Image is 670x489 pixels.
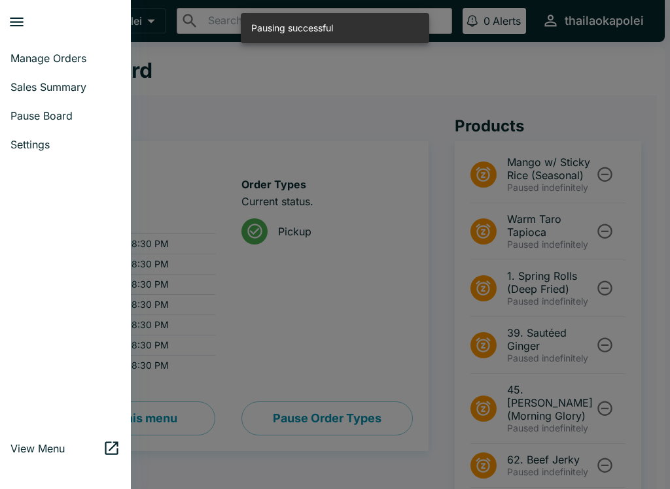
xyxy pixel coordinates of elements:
span: Settings [10,138,120,151]
div: Pausing successful [251,17,333,39]
span: Sales Summary [10,80,120,93]
span: Pause Board [10,109,120,122]
span: View Menu [10,442,103,455]
span: Manage Orders [10,52,120,65]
